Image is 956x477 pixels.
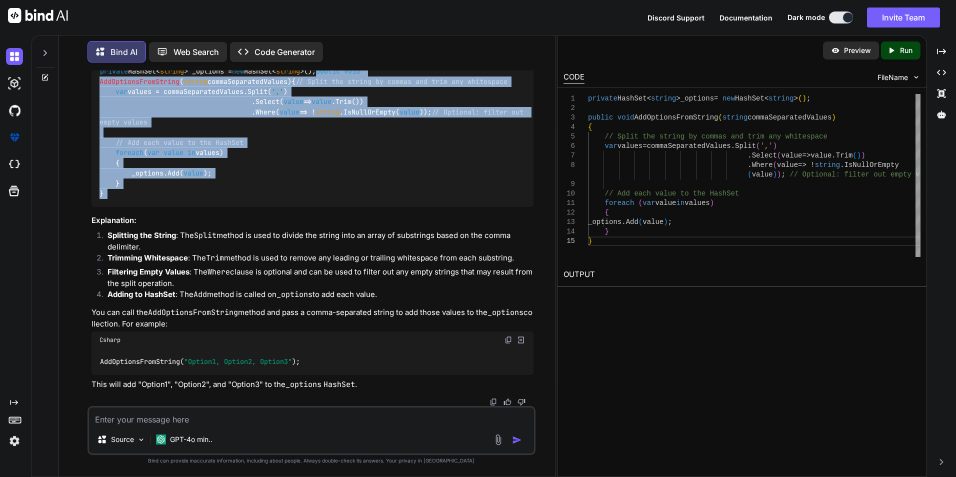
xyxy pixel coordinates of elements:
span: . [840,161,844,169]
span: ',' [760,142,773,150]
p: Source [111,434,134,444]
img: icon [512,435,522,445]
span: Add [626,218,638,226]
span: ) [777,170,781,178]
span: string [768,94,793,102]
img: GPT-4o mini [156,434,166,444]
span: // Add each value to the HashSet [605,189,739,197]
span: ) [710,199,714,207]
span: ) [861,151,865,159]
div: CODE [563,71,584,83]
span: FileName [877,72,908,82]
img: premium [6,129,23,146]
span: var [642,199,655,207]
span: ; [668,218,672,226]
span: commaSeparatedValues [183,77,287,86]
p: Bind can provide inaccurate information, including about people. Always double-check its answers.... [87,457,535,464]
div: 1 [563,94,575,103]
div: 15 [563,236,575,246]
img: Pick Models [137,435,145,444]
span: Select [752,151,777,159]
span: value [655,199,676,207]
span: var [605,142,617,150]
p: Preview [844,45,871,55]
code: _options [276,289,312,299]
span: value [810,151,831,159]
span: value [163,148,183,157]
div: 13 [563,217,575,227]
span: commaSeparatedValues [747,113,831,121]
img: copy [489,398,497,406]
span: => [802,151,811,159]
span: string [183,77,207,86]
span: new [232,67,244,76]
div: 3 [563,113,575,122]
li: : The clause is optional and can be used to filter out any empty strings that may result from the... [99,266,533,289]
span: > [676,94,680,102]
div: 7 [563,151,575,160]
span: ) [831,113,835,121]
span: var [147,148,159,157]
span: HashSet [735,94,764,102]
img: cloudideIcon [6,156,23,173]
code: _options [285,379,321,389]
li: : The method is called on to add each value. [99,289,533,303]
img: attachment [492,434,504,445]
img: darkChat [6,48,23,65]
strong: Filtering Empty Values [107,267,189,276]
span: new [722,94,735,102]
span: Documentation [719,13,772,22]
span: ( [798,94,802,102]
span: value [642,218,663,226]
img: Bind AI [8,8,68,23]
button: Invite Team [867,7,940,27]
span: value [781,151,802,159]
span: AddOptionsFromString [99,77,179,86]
code: Add [193,289,207,299]
div: 11 [563,198,575,208]
span: // Split the string by commas and trim any whitespace [295,77,507,86]
span: foreach [605,199,634,207]
span: ',' [271,87,283,96]
div: 6 [563,141,575,151]
code: _options [487,307,523,317]
span: var [115,87,127,96]
span: string [815,161,840,169]
span: > [794,94,798,102]
span: values [684,199,709,207]
span: . [747,151,751,159]
p: Web Search [173,46,219,58]
span: value [283,97,303,106]
span: ) [857,151,861,159]
code: HashSet [323,379,355,389]
span: // Optional: filter out empty values [789,170,940,178]
h3: Explanation: [91,215,533,226]
span: in [187,148,195,157]
span: ( [773,161,777,169]
span: Dark mode [787,12,825,22]
img: chevron down [912,73,920,81]
span: value [183,169,203,178]
code: Where [207,267,230,277]
span: void [617,113,634,121]
span: ; [806,94,810,102]
span: } [605,227,609,235]
span: ( [777,151,781,159]
h2: OUTPUT [557,263,926,286]
span: ! [810,161,814,169]
span: foreach [115,148,143,157]
p: GPT-4o min.. [170,434,212,444]
span: ( [852,151,856,159]
div: 4 [563,122,575,132]
button: Discord Support [647,12,704,23]
strong: Adding to HashSet [107,289,175,299]
img: copy [504,336,512,344]
span: Where [752,161,773,169]
li: : The method is used to remove any leading or trailing whitespace from each substring. [99,252,533,266]
span: ) [773,142,777,150]
img: dislike [517,398,525,406]
span: // Add each value to the HashSet [115,138,243,147]
span: string [160,67,184,76]
span: HashSet [617,94,647,102]
span: value [777,161,798,169]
